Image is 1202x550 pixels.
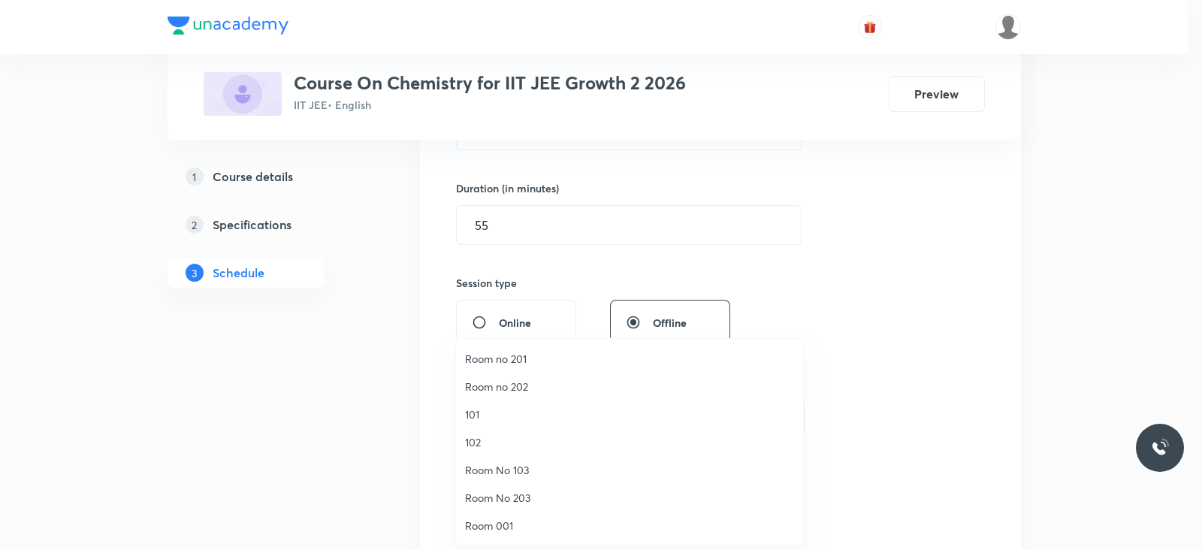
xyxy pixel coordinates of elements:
span: Room 001 [465,518,794,533]
span: Room no 202 [465,379,794,394]
span: Room no 201 [465,351,794,367]
span: Room No 203 [465,490,794,506]
span: 102 [465,434,794,450]
span: 101 [465,406,794,422]
span: Room No 103 [465,462,794,478]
